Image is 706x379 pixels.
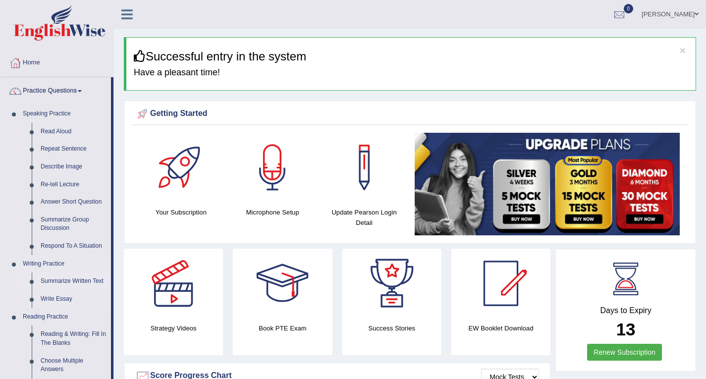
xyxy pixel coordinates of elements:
[36,325,111,352] a: Reading & Writing: Fill In The Blanks
[451,323,550,333] h4: EW Booklet Download
[36,211,111,237] a: Summarize Group Discussion
[18,255,111,273] a: Writing Practice
[36,237,111,255] a: Respond To A Situation
[18,308,111,326] a: Reading Practice
[0,49,113,74] a: Home
[0,77,111,102] a: Practice Questions
[342,323,441,333] h4: Success Stories
[18,105,111,123] a: Speaking Practice
[567,306,685,315] h4: Days to Expiry
[36,193,111,211] a: Answer Short Question
[233,323,332,333] h4: Book PTE Exam
[616,320,636,339] b: 13
[680,45,686,55] button: ×
[324,207,405,228] h4: Update Pearson Login Detail
[36,272,111,290] a: Summarize Written Text
[36,140,111,158] a: Repeat Sentence
[134,50,688,63] h3: Successful entry in the system
[135,107,685,121] div: Getting Started
[140,207,222,217] h4: Your Subscription
[232,207,314,217] h4: Microphone Setup
[415,133,680,235] img: small5.jpg
[36,290,111,308] a: Write Essay
[36,123,111,141] a: Read Aloud
[134,68,688,78] h4: Have a pleasant time!
[36,176,111,194] a: Re-tell Lecture
[36,352,111,379] a: Choose Multiple Answers
[587,344,662,361] a: Renew Subscription
[624,4,634,13] span: 0
[124,323,223,333] h4: Strategy Videos
[36,158,111,176] a: Describe Image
